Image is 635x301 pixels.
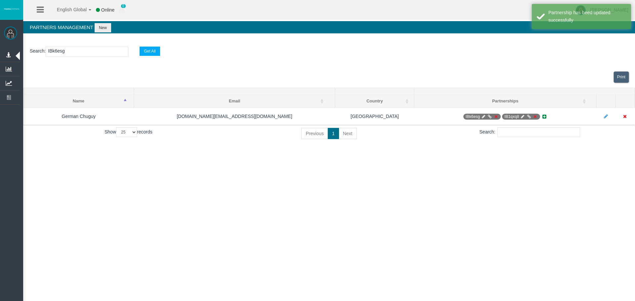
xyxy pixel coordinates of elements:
i: Manage Partnership [481,115,486,119]
th: Country: activate to sort column ascending [335,95,414,108]
span: English Global [48,7,87,12]
a: View print view [614,71,629,83]
td: [DOMAIN_NAME][EMAIL_ADDRESS][DOMAIN_NAME] [134,108,335,125]
p: : [30,47,628,57]
td: German Chuguy [23,108,134,125]
img: logo.svg [3,8,20,10]
span: IB [502,114,540,120]
button: Get All [140,47,160,56]
i: Generate Direct Link [487,115,492,119]
th: Email: activate to sort column ascending [134,95,335,108]
span: Print [617,75,625,79]
th: Partnerships: activate to sort column ascending [414,95,596,108]
i: Deactivate Partnership [532,115,537,119]
span: Partners Management [30,24,93,30]
button: New [95,23,111,32]
select: Showrecords [116,127,137,137]
a: 1 [328,128,339,139]
label: Show records [105,127,152,137]
span: Online [101,7,114,13]
label: Search: [480,127,580,137]
div: Partnership has beed updated successfully [548,9,626,24]
input: Search: [497,127,580,137]
th: Name: activate to sort column descending [23,95,134,108]
td: [GEOGRAPHIC_DATA] [335,108,414,125]
i: Manage Partnership [520,115,525,119]
a: Next [339,128,357,139]
i: Add new Partnership [541,114,547,119]
i: Generate Direct Link [526,115,531,119]
img: user_small.png [119,7,124,14]
span: IB [463,114,501,120]
a: Previous [301,128,328,139]
i: Deactivate Partnership [493,115,498,119]
span: 0 [121,4,126,8]
label: Search [30,47,44,55]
